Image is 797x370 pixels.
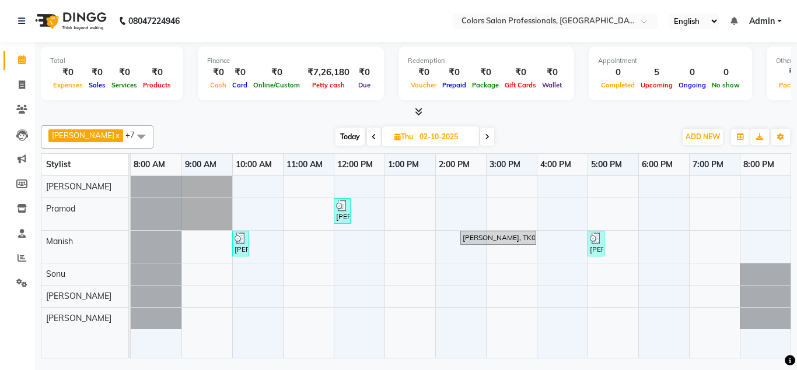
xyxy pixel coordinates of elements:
div: Redemption [408,56,565,66]
span: Pramod [46,203,75,214]
span: No show [709,81,743,89]
a: 12:00 PM [334,156,376,173]
span: Petty cash [309,81,348,89]
a: 4:00 PM [537,156,574,173]
span: Wallet [539,81,565,89]
div: ₹0 [140,66,174,79]
div: [PERSON_NAME], TK01, 02:30 PM-04:00 PM, Hair Coloring - Highlights [DEMOGRAPHIC_DATA] [462,232,535,243]
span: Thu [391,132,416,141]
div: ₹0 [109,66,140,79]
span: Gift Cards [502,81,539,89]
a: 3:00 PM [487,156,523,173]
span: Voucher [408,81,439,89]
div: ₹0 [502,66,539,79]
div: ₹0 [354,66,375,79]
div: 0 [676,66,709,79]
div: [PERSON_NAME], TK02, 10:00 AM-10:15 AM, [PERSON_NAME] Slyting [233,232,248,255]
div: ₹0 [250,66,303,79]
span: +7 [125,130,144,139]
span: Expenses [50,81,86,89]
span: Package [469,81,502,89]
div: ₹0 [539,66,565,79]
span: ADD NEW [686,132,720,141]
span: Ongoing [676,81,709,89]
span: Due [355,81,373,89]
span: Services [109,81,140,89]
a: 8:00 PM [740,156,777,173]
div: 0 [598,66,638,79]
span: Manish [46,236,73,246]
img: logo [30,5,110,37]
span: Admin [749,15,775,27]
a: 6:00 PM [639,156,676,173]
a: 7:00 PM [690,156,726,173]
button: ADD NEW [683,129,723,145]
span: Sonu [46,269,65,279]
span: Sales [86,81,109,89]
a: 11:00 AM [284,156,326,173]
span: Card [229,81,250,89]
div: [PERSON_NAME], TK04, 05:00 PM-05:15 PM, [PERSON_NAME] Slyting [589,232,603,255]
span: [PERSON_NAME] [46,181,111,192]
div: [PERSON_NAME], TK03, 12:00 PM-12:15 PM, [PERSON_NAME] Slyting [335,200,349,222]
span: Upcoming [638,81,676,89]
b: 08047224946 [128,5,180,37]
a: 5:00 PM [588,156,625,173]
span: [PERSON_NAME] [46,291,111,301]
span: Stylist [46,159,71,170]
div: ₹0 [408,66,439,79]
span: Online/Custom [250,81,303,89]
div: Finance [207,56,375,66]
div: Total [50,56,174,66]
div: ₹0 [86,66,109,79]
div: ₹0 [50,66,86,79]
a: 9:00 AM [182,156,219,173]
span: Today [335,128,365,146]
a: 8:00 AM [131,156,168,173]
a: 10:00 AM [233,156,275,173]
span: [PERSON_NAME] [46,313,111,323]
a: x [114,131,120,140]
a: 2:00 PM [436,156,473,173]
div: Appointment [598,56,743,66]
div: 5 [638,66,676,79]
div: 0 [709,66,743,79]
span: [PERSON_NAME] [52,131,114,140]
div: ₹0 [229,66,250,79]
a: 1:00 PM [385,156,422,173]
div: ₹7,26,180 [303,66,354,79]
div: ₹0 [207,66,229,79]
span: Prepaid [439,81,469,89]
span: Completed [598,81,638,89]
input: 2025-10-02 [416,128,474,146]
div: ₹0 [439,66,469,79]
span: Cash [207,81,229,89]
span: Products [140,81,174,89]
div: ₹0 [469,66,502,79]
